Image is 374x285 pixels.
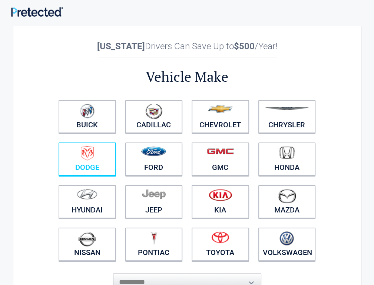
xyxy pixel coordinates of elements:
[54,67,320,86] h2: Vehicle Make
[192,100,249,133] a: Chevrolet
[125,185,183,218] a: Jeep
[97,41,145,51] b: [US_STATE]
[59,100,116,133] a: Buick
[234,41,255,51] b: $500
[59,228,116,261] a: Nissan
[258,142,316,176] a: Honda
[11,7,63,16] img: Main Logo
[59,142,116,176] a: Dodge
[258,100,316,133] a: Chrysler
[211,231,229,243] img: toyota
[59,185,116,218] a: Hyundai
[279,231,294,246] img: volkswagen
[264,107,310,110] img: chrysler
[145,104,162,119] img: cadillac
[209,189,232,201] img: kia
[141,147,166,156] img: ford
[125,100,183,133] a: Cadillac
[278,189,296,203] img: mazda
[78,231,96,247] img: nissan
[208,105,233,113] img: chevrolet
[192,185,249,218] a: Kia
[192,142,249,176] a: GMC
[77,189,97,199] img: hyundai
[142,189,166,199] img: jeep
[192,228,249,261] a: Toyota
[80,104,95,118] img: buick
[258,228,316,261] a: Volkswagen
[81,146,94,161] img: dodge
[258,185,316,218] a: Mazda
[150,231,158,245] img: pontiac
[54,41,320,51] h2: Drivers Can Save Up to /Year
[125,142,183,176] a: Ford
[125,228,183,261] a: Pontiac
[279,146,295,159] img: honda
[207,148,234,154] img: gmc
